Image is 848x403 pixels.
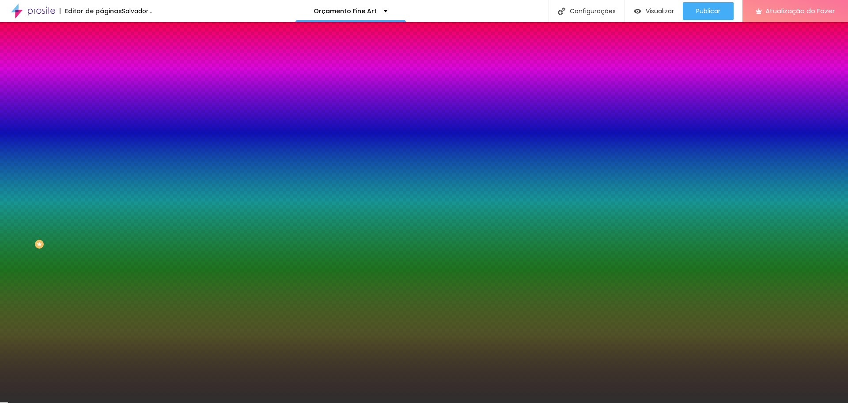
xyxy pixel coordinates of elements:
[65,7,122,15] font: Editor de páginas
[683,2,734,20] button: Publicar
[646,7,674,15] font: Visualizar
[696,7,720,15] font: Publicar
[625,2,683,20] button: Visualizar
[634,8,641,15] img: view-1.svg
[558,8,565,15] img: Ícone
[570,7,616,15] font: Configurações
[122,7,152,15] font: Salvador...
[765,6,835,15] font: Atualização do Fazer
[314,7,377,15] font: Orçamento Fine Art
